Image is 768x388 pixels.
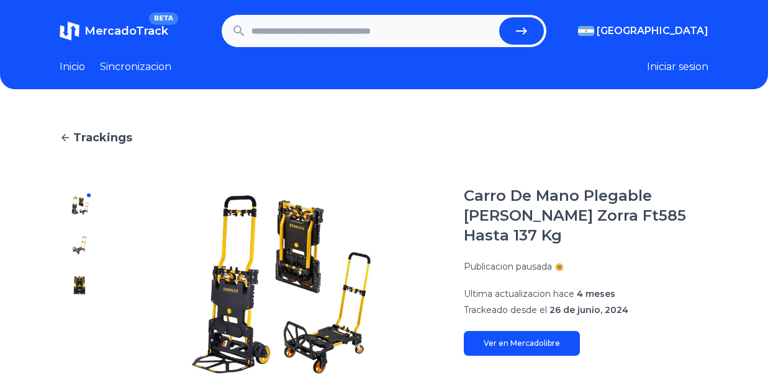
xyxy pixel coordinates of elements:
button: Iniciar sesion [647,60,708,74]
span: MercadoTrack [84,24,168,38]
a: Ver en Mercadolibre [464,331,580,356]
span: BETA [149,12,178,25]
a: MercadoTrackBETA [60,21,168,41]
span: 4 meses [577,288,615,299]
a: Sincronizacion [100,60,171,74]
span: Ultima actualizacion hace [464,288,574,299]
img: Carro De Mano Plegable Stanley Zorra Ft585 Hasta 137 Kg [70,275,89,295]
img: Carro De Mano Plegable Stanley Zorra Ft585 Hasta 137 Kg [70,196,89,216]
h1: Carro De Mano Plegable [PERSON_NAME] Zorra Ft585 Hasta 137 Kg [464,186,708,245]
span: [GEOGRAPHIC_DATA] [597,24,708,38]
img: MercadoTrack [60,21,79,41]
img: Carro De Mano Plegable Stanley Zorra Ft585 Hasta 137 Kg [70,355,89,374]
img: Argentina [578,26,594,36]
img: Carro De Mano Plegable Stanley Zorra Ft585 Hasta 137 Kg [70,236,89,255]
p: Publicacion pausada [464,260,552,273]
span: Trackings [73,129,132,146]
a: Inicio [60,60,85,74]
img: Carro De Mano Plegable Stanley Zorra Ft585 Hasta 137 Kg [70,315,89,335]
button: [GEOGRAPHIC_DATA] [578,24,708,38]
span: Trackeado desde el [464,304,547,315]
a: Trackings [60,129,708,146]
span: 26 de junio, 2024 [549,304,628,315]
img: Carro De Mano Plegable Stanley Zorra Ft585 Hasta 137 Kg [124,186,439,384]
